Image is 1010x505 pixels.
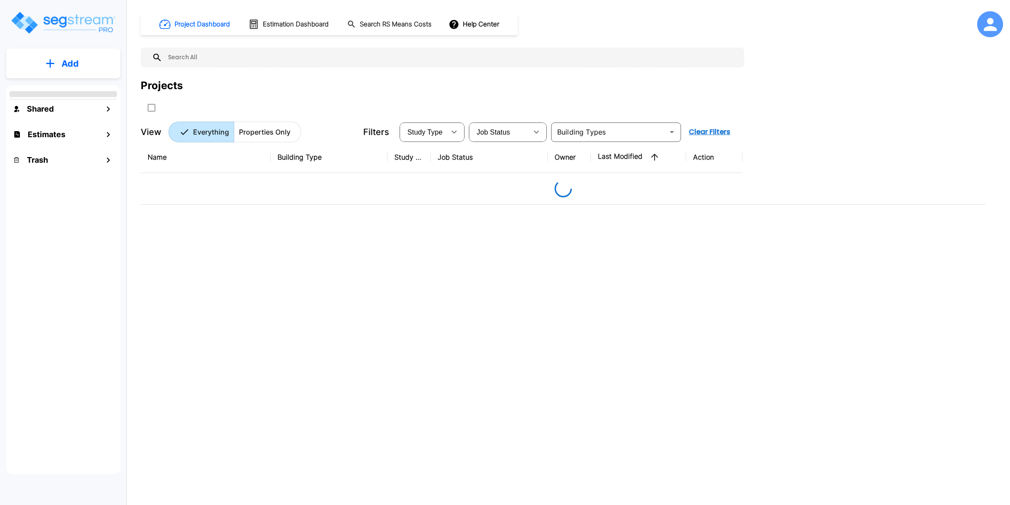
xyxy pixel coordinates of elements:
span: Study Type [407,129,442,136]
th: Name [141,142,271,173]
button: Estimation Dashboard [245,15,333,33]
p: Filters [363,125,389,138]
th: Owner [548,142,591,173]
span: Job Status [477,129,510,136]
p: Add [61,57,79,70]
button: Search RS Means Costs [344,16,436,33]
button: Help Center [447,16,503,32]
button: Properties Only [234,122,301,142]
h1: Trash [27,154,48,166]
input: Search All [162,48,740,68]
button: Clear Filters [685,123,734,141]
div: Select [401,120,445,144]
th: Action [686,142,742,173]
th: Last Modified [591,142,686,173]
button: SelectAll [143,99,160,116]
img: Logo [10,10,116,35]
p: Everything [193,127,229,137]
button: Project Dashboard [156,15,235,34]
p: Properties Only [239,127,290,137]
h1: Estimation Dashboard [263,19,329,29]
button: Everything [168,122,234,142]
th: Job Status [431,142,548,173]
div: Platform [168,122,301,142]
div: Select [471,120,528,144]
h1: Shared [27,103,54,115]
th: Study Type [387,142,431,173]
h1: Estimates [28,129,65,140]
button: Add [6,51,120,76]
h1: Search RS Means Costs [360,19,432,29]
button: Open [666,126,678,138]
p: View [141,125,161,138]
th: Building Type [271,142,387,173]
div: Projects [141,78,183,93]
input: Building Types [554,126,664,138]
h1: Project Dashboard [174,19,230,29]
